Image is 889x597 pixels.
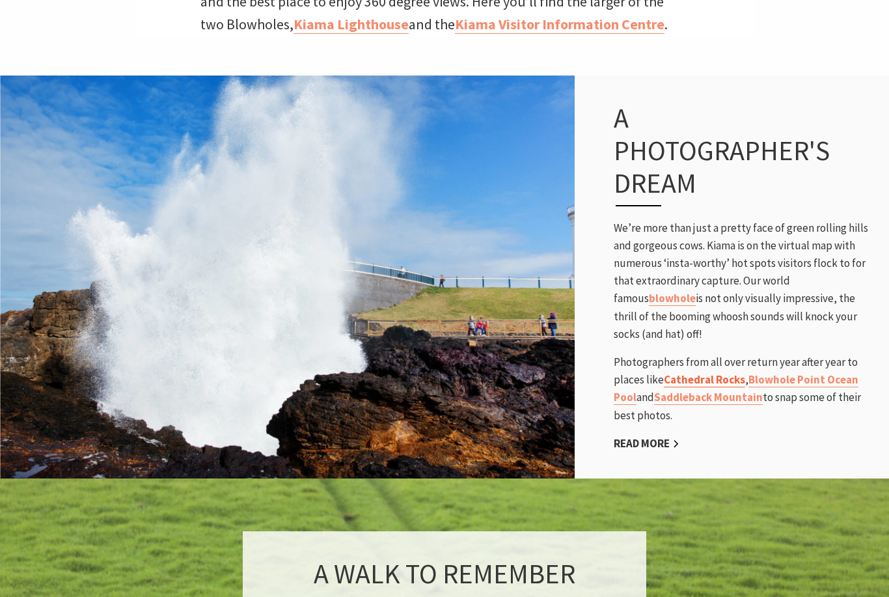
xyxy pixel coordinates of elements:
[614,354,876,424] p: Photographers from all over return year after year to places like , and to snap some of their bes...
[654,390,763,405] a: Saddleback Mountain
[649,291,696,306] a: blowhole
[614,436,679,451] a: Read More
[294,15,409,34] a: Kiama Lighthouse
[455,15,664,34] a: Kiama Visitor Information Centre
[614,219,876,343] p: We’re more than just a pretty face of green rolling hills and gorgeous cows. Kiama is on the virt...
[664,372,745,387] a: Cathedral Rocks
[614,102,850,206] h3: A photographer's dream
